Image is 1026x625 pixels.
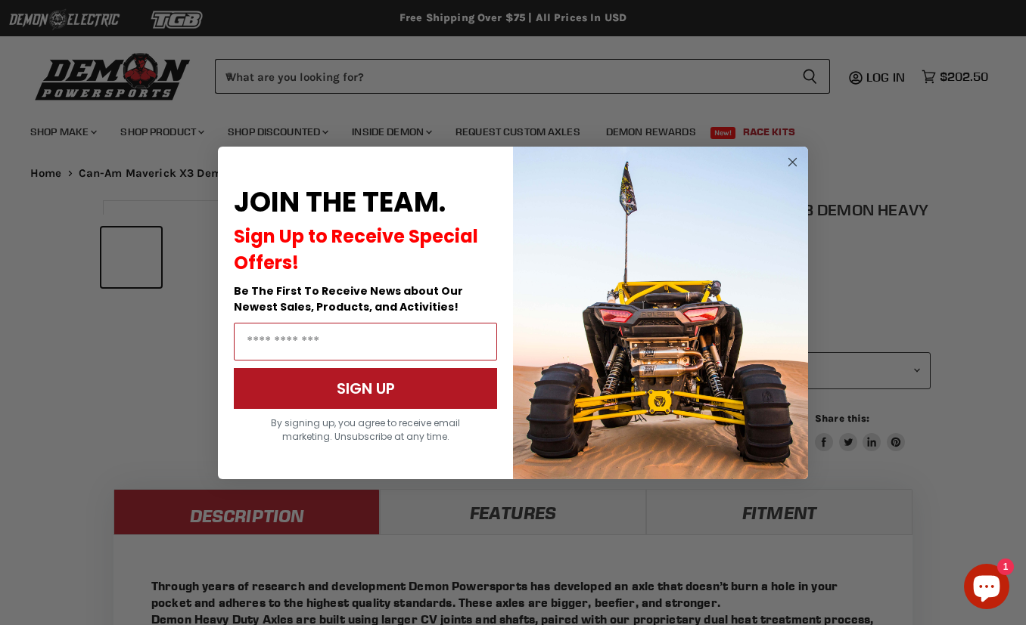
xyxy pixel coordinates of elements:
[271,416,460,443] span: By signing up, you agree to receive email marketing. Unsubscribe at any time.
[234,323,497,360] input: Email Address
[234,224,478,275] span: Sign Up to Receive Special Offers!
[234,183,446,221] span: JOIN THE TEAM.
[234,368,497,409] button: SIGN UP
[513,147,808,479] img: a9095488-b6e7-41ba-879d-588abfab540b.jpeg
[959,564,1014,613] inbox-online-store-chat: Shopify online store chat
[783,153,802,172] button: Close dialog
[234,283,463,314] span: Be The First To Receive News about Our Newest Sales, Products, and Activities!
